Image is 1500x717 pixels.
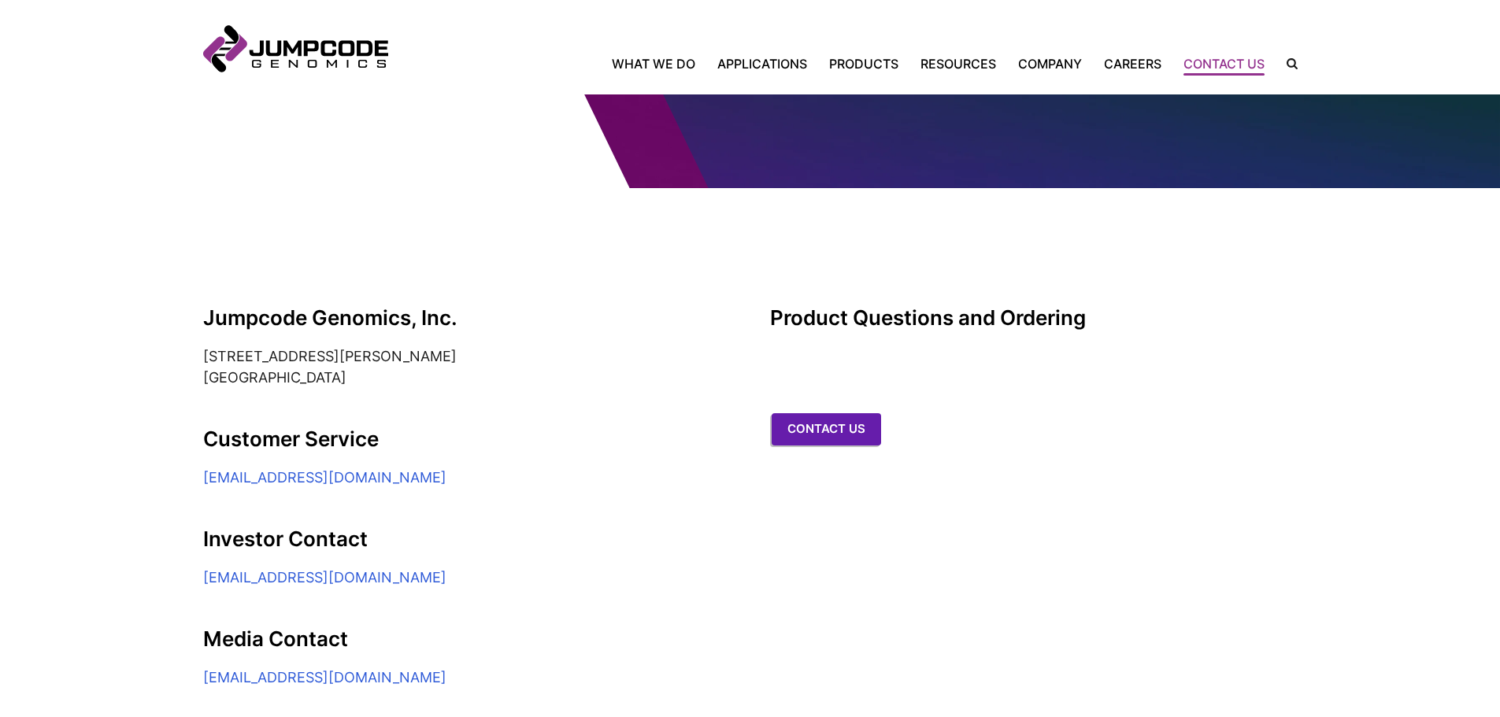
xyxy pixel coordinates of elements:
a: Contact us [772,413,881,445]
h3: Product Questions and Ordering [770,306,1298,330]
address: [STREET_ADDRESS][PERSON_NAME] [GEOGRAPHIC_DATA] [203,346,731,388]
a: [EMAIL_ADDRESS][DOMAIN_NAME] [203,669,446,686]
a: Company [1007,54,1093,73]
a: Careers [1093,54,1172,73]
a: [EMAIL_ADDRESS][DOMAIN_NAME] [203,469,446,486]
label: Search the site. [1276,58,1298,69]
a: Applications [706,54,818,73]
h2: Investor Contact [203,527,731,551]
h2: Media Contact [203,627,731,651]
h2: Jumpcode Genomics, Inc. [203,306,731,330]
nav: Primary Navigation [388,54,1276,73]
a: Resources [909,54,1007,73]
a: Products [818,54,909,73]
a: Contact Us [1172,54,1276,73]
a: What We Do [612,54,706,73]
a: [EMAIL_ADDRESS][DOMAIN_NAME] [203,569,446,586]
h2: Customer Service [203,427,731,451]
